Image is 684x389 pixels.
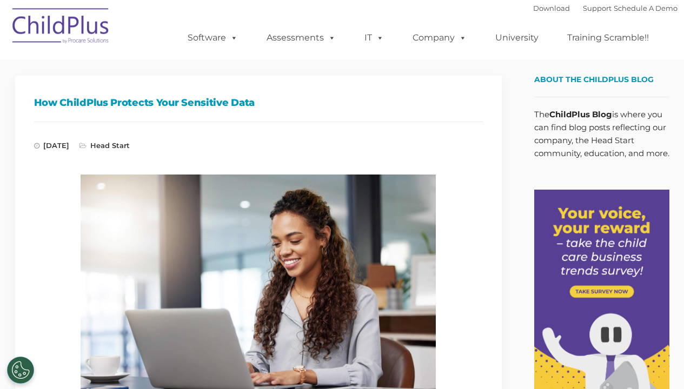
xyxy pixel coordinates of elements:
a: IT [354,27,395,49]
font: | [533,4,678,12]
p: The is where you can find blog posts reflecting our company, the Head Start community, education,... [534,108,669,160]
a: Schedule A Demo [614,4,678,12]
a: Assessments [256,27,347,49]
h1: How ChildPlus Protects Your Sensitive Data [34,95,483,111]
a: Support [583,4,612,12]
a: Head Start [90,141,130,150]
button: Cookies Settings [7,357,34,384]
a: Training Scramble!! [556,27,660,49]
strong: ChildPlus Blog [549,109,612,119]
span: About the ChildPlus Blog [534,75,654,84]
a: Software [177,27,249,49]
a: University [484,27,549,49]
a: Company [402,27,477,49]
a: Download [533,4,570,12]
img: ChildPlus by Procare Solutions [7,1,115,55]
span: [DATE] [34,141,69,150]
